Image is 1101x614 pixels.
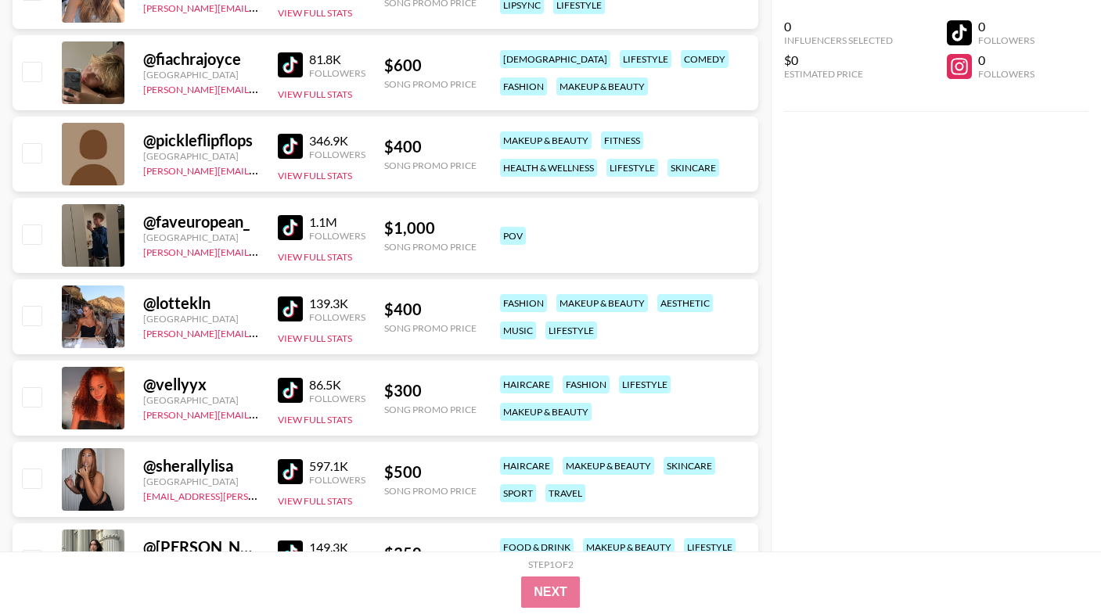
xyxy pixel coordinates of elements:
[309,214,365,230] div: 1.1M
[978,52,1034,68] div: 0
[143,49,259,69] div: @ fiachrajoyce
[500,538,574,556] div: food & drink
[143,212,259,232] div: @ faveuropean_
[500,375,553,393] div: haircare
[978,34,1034,46] div: Followers
[309,149,365,160] div: Followers
[500,50,610,68] div: [DEMOGRAPHIC_DATA]
[545,321,597,339] div: lifestyle
[784,52,893,68] div: $0
[143,325,375,339] a: [PERSON_NAME][EMAIL_ADDRESS][DOMAIN_NAME]
[309,393,365,404] div: Followers
[978,68,1034,80] div: Followers
[143,232,259,243] div: [GEOGRAPHIC_DATA]
[278,7,352,19] button: View Full Stats
[143,487,375,502] a: [EMAIL_ADDRESS][PERSON_NAME][DOMAIN_NAME]
[278,134,303,159] img: TikTok
[664,457,715,475] div: skincare
[521,576,580,608] button: Next
[278,296,303,321] img: TikTok
[556,77,648,95] div: makeup & beauty
[278,215,303,240] img: TikTok
[143,150,259,162] div: [GEOGRAPHIC_DATA]
[500,484,536,502] div: sport
[309,133,365,149] div: 346.9K
[143,375,259,394] div: @ vellyyx
[143,293,259,313] div: @ lottekln
[143,162,449,177] a: [PERSON_NAME][EMAIL_ADDRESS][PERSON_NAME][DOMAIN_NAME]
[278,332,352,344] button: View Full Stats
[384,241,477,253] div: Song Promo Price
[384,544,477,563] div: $ 350
[500,159,597,177] div: health & wellness
[309,52,365,67] div: 81.8K
[556,294,648,312] div: makeup & beauty
[143,81,375,95] a: [PERSON_NAME][EMAIL_ADDRESS][DOMAIN_NAME]
[384,404,477,415] div: Song Promo Price
[657,294,713,312] div: aesthetic
[784,68,893,80] div: Estimated Price
[620,50,671,68] div: lifestyle
[309,311,365,323] div: Followers
[667,159,719,177] div: skincare
[1023,536,1082,595] iframe: Drift Widget Chat Controller
[278,52,303,77] img: TikTok
[384,462,477,482] div: $ 500
[528,558,574,570] div: Step 1 of 2
[143,406,375,421] a: [PERSON_NAME][EMAIL_ADDRESS][DOMAIN_NAME]
[500,227,526,245] div: pov
[143,476,259,487] div: [GEOGRAPHIC_DATA]
[500,131,592,149] div: makeup & beauty
[545,484,585,502] div: travel
[384,218,477,238] div: $ 1,000
[278,170,352,181] button: View Full Stats
[143,456,259,476] div: @ sherallylisa
[309,230,365,242] div: Followers
[619,375,671,393] div: lifestyle
[384,78,477,90] div: Song Promo Price
[278,88,352,100] button: View Full Stats
[784,19,893,34] div: 0
[309,458,365,474] div: 597.1K
[278,459,303,484] img: TikTok
[500,294,547,312] div: fashion
[384,381,477,400] div: $ 300
[978,19,1034,34] div: 0
[563,457,654,475] div: makeup & beauty
[309,67,365,79] div: Followers
[601,131,643,149] div: fitness
[500,77,547,95] div: fashion
[681,50,729,68] div: comedy
[309,540,365,555] div: 149.3K
[278,495,352,507] button: View Full Stats
[278,414,352,425] button: View Full Stats
[583,538,675,556] div: makeup & beauty
[384,137,477,156] div: $ 400
[278,251,352,263] button: View Full Stats
[143,69,259,81] div: [GEOGRAPHIC_DATA]
[309,474,365,486] div: Followers
[143,243,449,258] a: [PERSON_NAME][EMAIL_ADDRESS][PERSON_NAME][DOMAIN_NAME]
[384,322,477,334] div: Song Promo Price
[143,537,259,557] div: @ [PERSON_NAME].x33
[309,296,365,311] div: 139.3K
[384,56,477,75] div: $ 600
[143,131,259,150] div: @ pickleflipflops
[278,378,303,403] img: TikTok
[500,403,592,421] div: makeup & beauty
[500,321,536,339] div: music
[384,485,477,497] div: Song Promo Price
[143,313,259,325] div: [GEOGRAPHIC_DATA]
[784,34,893,46] div: Influencers Selected
[143,394,259,406] div: [GEOGRAPHIC_DATA]
[384,160,477,171] div: Song Promo Price
[606,159,658,177] div: lifestyle
[563,375,610,393] div: fashion
[309,377,365,393] div: 86.5K
[384,300,477,319] div: $ 400
[278,540,303,566] img: TikTok
[500,457,553,475] div: haircare
[684,538,736,556] div: lifestyle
